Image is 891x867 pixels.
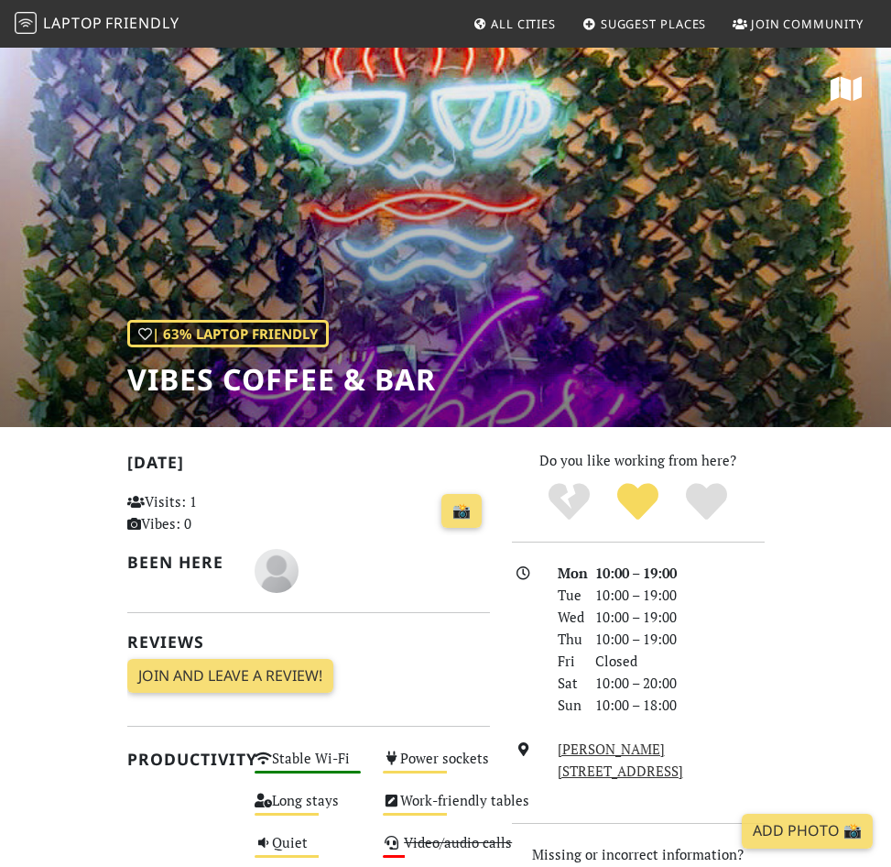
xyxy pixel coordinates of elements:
div: Thu [547,628,585,650]
span: Friendly [105,13,179,33]
a: 📸 [441,494,482,529]
div: Yes [603,481,672,522]
div: Sat [547,672,585,694]
a: Add Photo 📸 [742,814,873,849]
a: Join Community [725,7,871,40]
p: Missing or incorrect information? [512,843,765,865]
div: Closed [584,650,775,672]
div: 10:00 – 18:00 [584,694,775,716]
p: Visits: 1 Vibes: 0 [127,490,234,534]
div: 10:00 – 19:00 [584,628,775,650]
h2: Been here [127,553,234,572]
div: Mon [547,562,585,584]
span: Joe M [255,559,299,577]
div: Fri [547,650,585,672]
h2: [DATE] [127,453,490,479]
div: Definitely! [672,481,741,522]
div: Long stays [244,788,372,830]
div: 10:00 – 19:00 [584,584,775,606]
a: [PERSON_NAME][STREET_ADDRESS] [558,740,683,780]
s: Video/audio calls [404,833,512,851]
div: Wed [547,606,585,628]
a: Suggest Places [575,7,714,40]
p: Do you like working from here? [512,449,765,471]
div: No [535,481,603,522]
a: All Cities [465,7,563,40]
div: Work-friendly tables [372,788,500,830]
a: Join and leave a review! [127,659,333,694]
img: blank-535327c66bd565773addf3077783bbfce4b00ec00e9fd257753287c682c7fa38.png [255,549,299,593]
span: Laptop [43,13,103,33]
div: 10:00 – 19:00 [584,606,775,628]
div: 10:00 – 20:00 [584,672,775,694]
span: Join Community [751,16,864,32]
div: Power sockets [372,746,500,788]
div: Tue [547,584,585,606]
h2: Reviews [127,632,490,652]
h1: Vibes Coffee & Bar [127,362,436,397]
img: LaptopFriendly [15,12,37,34]
div: | 63% Laptop Friendly [127,320,329,347]
div: 10:00 – 19:00 [584,562,775,584]
span: Suggest Places [601,16,707,32]
a: LaptopFriendly LaptopFriendly [15,8,179,40]
span: All Cities [491,16,556,32]
div: Stable Wi-Fi [244,746,372,788]
h2: Productivity [127,750,234,769]
div: Sun [547,694,585,716]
